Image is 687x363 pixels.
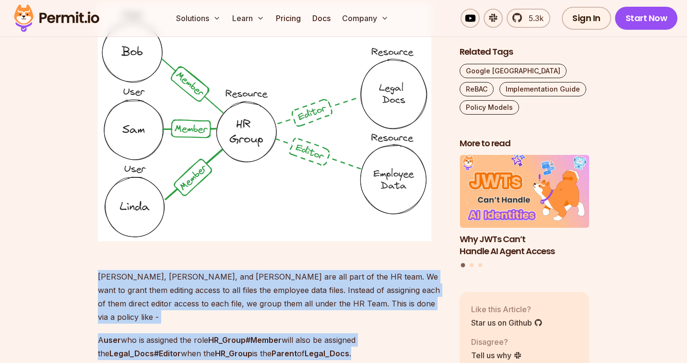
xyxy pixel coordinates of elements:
a: Tell us why [471,350,522,361]
a: Why JWTs Can’t Handle AI Agent AccessWhy JWTs Can’t Handle AI Agent Access [460,155,589,258]
a: Sign In [562,7,611,30]
strong: HR_Group#Member [208,335,282,345]
strong: Legal_Docs [305,349,349,358]
li: 1 of 3 [460,155,589,258]
h2: More to read [460,138,589,150]
button: Go to slide 3 [478,264,482,268]
a: Pricing [272,9,305,28]
div: Posts [460,155,589,269]
a: Docs [308,9,334,28]
h3: Why JWTs Can’t Handle AI Agent Access [460,234,589,258]
a: Start Now [615,7,678,30]
button: Go to slide 1 [461,263,465,268]
a: Policy Models [460,100,519,115]
img: Permit logo [10,2,104,35]
strong: HR_Group [215,349,252,358]
a: ReBAC [460,82,494,96]
img: ReBAC 4.png [98,3,431,241]
a: 5.3k [507,9,550,28]
a: Google [GEOGRAPHIC_DATA] [460,64,567,78]
button: Company [338,9,392,28]
button: Go to slide 2 [470,264,474,268]
a: Star us on Github [471,317,543,328]
p: Disagree? [471,336,522,348]
p: [PERSON_NAME], [PERSON_NAME], and [PERSON_NAME] are all part of the HR team. We want to grant the... [98,257,444,324]
p: Like this Article? [471,304,543,315]
h2: Related Tags [460,46,589,58]
p: A who is assigned the role will also be assigned the when the is the of . [98,333,444,360]
strong: Parent [272,349,297,358]
a: Implementation Guide [499,82,586,96]
strong: Legal_Docs#Editor [109,349,181,358]
button: Learn [228,9,268,28]
img: Why JWTs Can’t Handle AI Agent Access [460,155,589,228]
button: Solutions [172,9,225,28]
span: 5.3k [523,12,544,24]
strong: user [104,335,121,345]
